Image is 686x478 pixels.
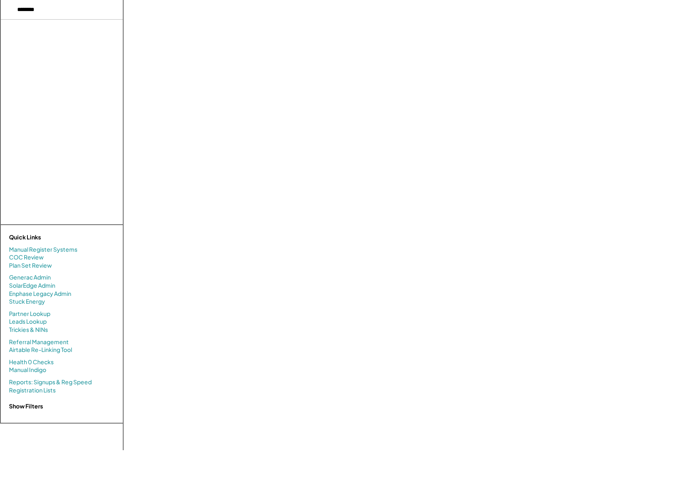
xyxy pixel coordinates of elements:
[9,273,51,282] a: Generac Admin
[9,262,52,270] a: Plan Set Review
[9,338,69,346] a: Referral Management
[9,310,50,318] a: Partner Lookup
[9,386,56,395] a: Registration Lists
[9,298,45,306] a: Stuck Energy
[9,318,47,326] a: Leads Lookup
[9,326,48,334] a: Trickies & NINs
[9,346,72,354] a: Airtable Re-Linking Tool
[9,366,46,374] a: Manual Indigo
[9,282,55,290] a: SolarEdge Admin
[9,378,92,386] a: Reports: Signups & Reg Speed
[9,290,71,298] a: Enphase Legacy Admin
[9,402,43,410] strong: Show Filters
[9,358,54,366] a: Health 0 Checks
[9,253,44,262] a: COC Review
[9,246,77,254] a: Manual Register Systems
[9,233,91,241] div: Quick Links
